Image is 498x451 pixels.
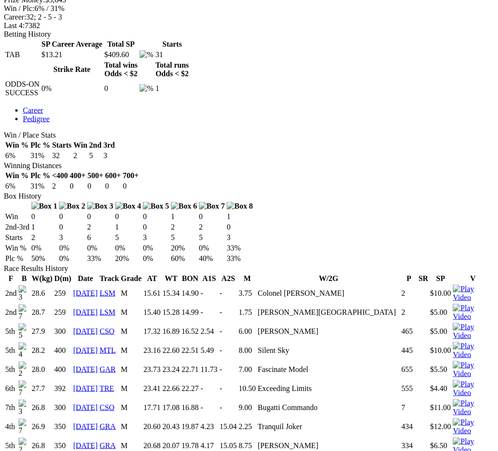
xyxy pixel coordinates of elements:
td: Fascinate Model [257,361,400,379]
td: - [219,284,237,302]
img: Box 5 [143,202,169,210]
td: 6% [5,181,29,191]
td: 0 [59,212,86,221]
td: 0% [59,243,86,253]
td: $10.00 [429,284,451,302]
td: 259 [54,284,72,302]
td: 20.60 [143,418,161,436]
div: Win / Place Stats [4,131,494,140]
td: 6.00 [238,322,256,341]
th: 700+ [122,171,139,180]
img: Box 2 [59,202,85,210]
div: Winning Distances [4,161,494,170]
td: 22.71 [181,361,199,379]
td: 0% [115,243,142,253]
td: 400 [54,361,72,379]
td: 445 [401,341,417,360]
td: 0% [59,254,86,263]
td: 5 [89,151,102,160]
td: Starts [5,233,30,242]
th: 600+ [105,171,121,180]
td: 434 [401,418,417,436]
td: [PERSON_NAME][GEOGRAPHIC_DATA] [257,303,400,321]
td: 2nd [5,284,17,302]
td: 4th [5,418,17,436]
a: TRE [100,384,114,392]
td: 1 [226,212,253,221]
td: 20% [170,243,198,253]
td: 5th [5,322,17,341]
td: M [120,399,142,417]
td: 16.88 [181,399,199,417]
td: - [219,322,237,341]
td: 22.60 [162,341,180,360]
img: Box 1 [31,202,58,210]
img: 4 [19,342,30,359]
a: View replay [453,427,493,435]
td: 0 [226,222,253,232]
td: $5.00 [429,322,451,341]
a: Career [23,106,43,114]
td: 3 [103,151,115,160]
th: AT [143,274,161,283]
a: GRA [100,441,116,450]
td: ODDS-ON SUCCESS [5,80,40,98]
td: 32 [51,151,72,160]
th: Win % [5,171,29,180]
th: SP Career Average [41,40,103,49]
td: - [219,303,237,321]
td: 1.75 [238,303,256,321]
td: $5.00 [429,303,451,321]
td: 23.73 [143,361,161,379]
td: 28.7 [31,303,53,321]
a: GRA [100,422,116,431]
img: Box 4 [115,202,141,210]
th: V [452,274,493,283]
td: 2 [73,151,88,160]
td: $4.40 [429,380,451,398]
td: 5th [5,341,17,360]
th: Strike Rate [41,60,103,79]
img: Play Video [453,361,493,378]
td: 15.34 [162,284,180,302]
a: View replay [453,351,493,359]
td: 10.50 [238,380,256,398]
img: Box 8 [227,202,253,210]
td: M [120,418,142,436]
img: % [139,50,153,59]
th: Win [73,140,88,150]
td: $409.60 [104,50,138,60]
td: M [120,361,142,379]
td: 33% [87,254,114,263]
td: $13.21 [41,50,103,60]
td: 2 [31,233,58,242]
a: [DATE] [73,308,98,316]
td: 28.2 [31,341,53,360]
td: 1 [155,80,189,98]
img: 7 [19,304,30,321]
td: 2 [401,284,417,302]
img: Play Video [453,342,493,359]
a: Pedigree [23,115,50,123]
td: M [120,380,142,398]
td: 31% [30,181,50,191]
div: Race Results History [4,264,494,273]
th: W(kg) [31,274,53,283]
td: 0% [142,254,169,263]
th: Plc % [30,140,50,150]
td: 3.75 [238,284,256,302]
td: 31% [30,151,50,160]
th: 500+ [87,171,104,180]
img: Play Video [453,418,493,435]
td: 11.73 [200,361,218,379]
th: Total runs Odds < $2 [155,60,189,79]
a: View replay [453,312,493,321]
span: Win / Plc: [4,4,34,12]
img: Play Video [453,285,493,302]
td: 22.66 [162,380,180,398]
td: 0 [87,212,114,221]
a: LSM [100,289,115,297]
td: M [120,341,142,360]
td: 33% [226,243,253,253]
a: View replay [453,408,493,416]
